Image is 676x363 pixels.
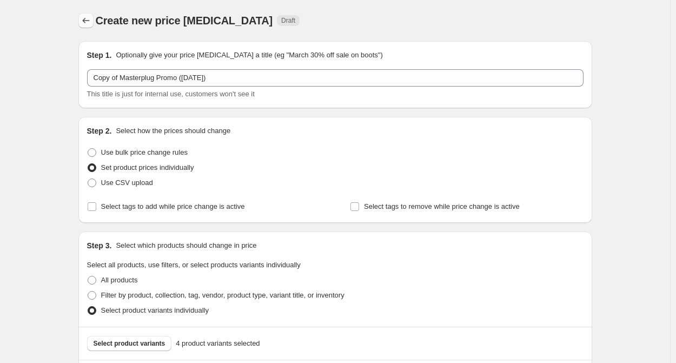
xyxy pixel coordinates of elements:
span: Select product variants individually [101,306,209,314]
p: Optionally give your price [MEDICAL_DATA] a title (eg "March 30% off sale on boots") [116,50,382,61]
h2: Step 3. [87,240,112,251]
span: Draft [281,16,295,25]
span: Select tags to remove while price change is active [364,202,520,210]
button: Price change jobs [78,13,94,28]
span: Create new price [MEDICAL_DATA] [96,15,273,27]
span: Select all products, use filters, or select products variants individually [87,261,301,269]
span: Set product prices individually [101,163,194,171]
span: Use bulk price change rules [101,148,188,156]
input: 30% off holiday sale [87,69,584,87]
span: Use CSV upload [101,179,153,187]
span: Select product variants [94,339,165,348]
span: This title is just for internal use, customers won't see it [87,90,255,98]
h2: Step 1. [87,50,112,61]
p: Select which products should change in price [116,240,256,251]
p: Select how the prices should change [116,126,230,136]
button: Select product variants [87,336,172,351]
h2: Step 2. [87,126,112,136]
span: 4 product variants selected [176,338,260,349]
span: All products [101,276,138,284]
span: Filter by product, collection, tag, vendor, product type, variant title, or inventory [101,291,344,299]
span: Select tags to add while price change is active [101,202,245,210]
